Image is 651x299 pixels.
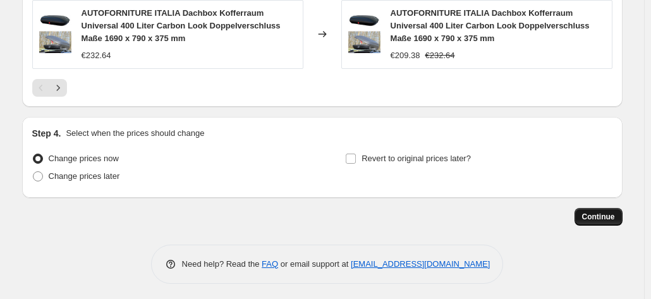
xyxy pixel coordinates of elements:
[351,259,490,269] a: [EMAIL_ADDRESS][DOMAIN_NAME]
[32,79,67,97] nav: Pagination
[348,15,380,53] img: 71p3SWQqSsL_80x.jpg
[391,8,590,43] span: AUTOFORNITURE ITALIA Dachbox Kofferraum Universal 400 Liter Carbon Look Doppelverschluss Maße 169...
[582,212,615,222] span: Continue
[425,49,455,62] strike: €232.64
[182,259,262,269] span: Need help? Read the
[82,49,111,62] div: €232.64
[391,49,420,62] div: €209.38
[49,171,120,181] span: Change prices later
[49,154,119,163] span: Change prices now
[362,154,471,163] span: Revert to original prices later?
[49,79,67,97] button: Next
[82,8,281,43] span: AUTOFORNITURE ITALIA Dachbox Kofferraum Universal 400 Liter Carbon Look Doppelverschluss Maße 169...
[262,259,278,269] a: FAQ
[575,208,623,226] button: Continue
[66,127,204,140] p: Select when the prices should change
[39,15,71,53] img: 71p3SWQqSsL_80x.jpg
[278,259,351,269] span: or email support at
[32,127,61,140] h2: Step 4.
